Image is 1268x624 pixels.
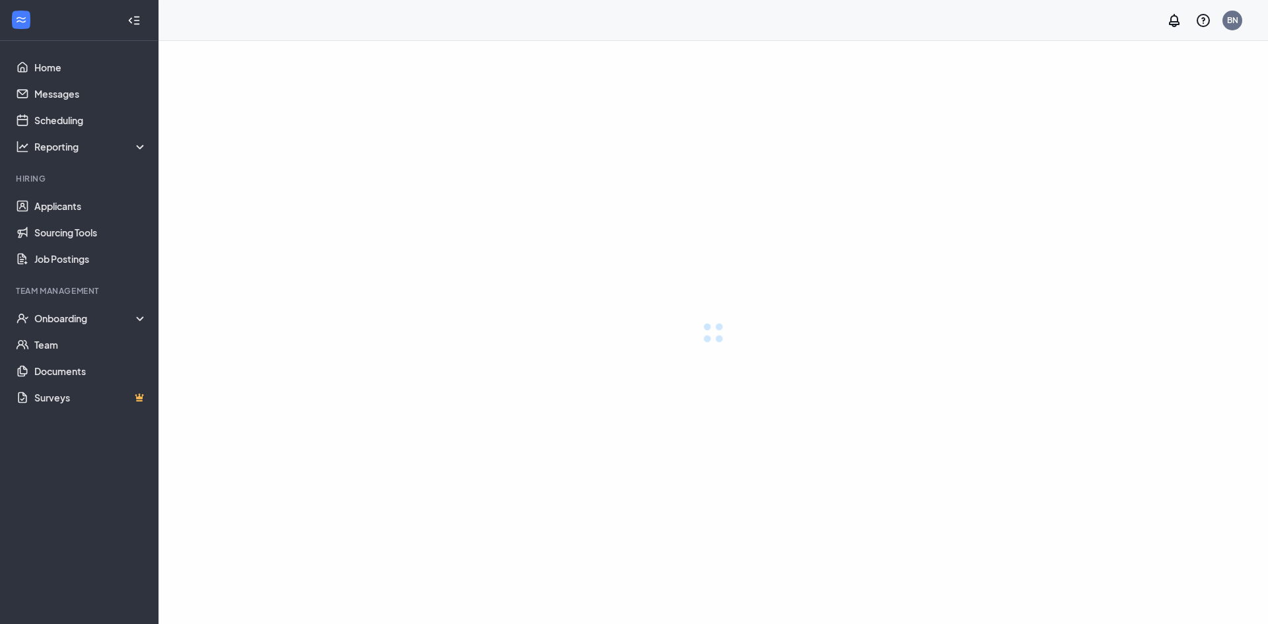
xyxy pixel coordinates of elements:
[15,13,28,26] svg: WorkstreamLogo
[34,358,147,384] a: Documents
[34,312,148,325] div: Onboarding
[16,140,29,153] svg: Analysis
[34,193,147,219] a: Applicants
[34,81,147,107] a: Messages
[1227,15,1238,26] div: BN
[127,14,141,27] svg: Collapse
[34,331,147,358] a: Team
[34,219,147,246] a: Sourcing Tools
[16,285,145,296] div: Team Management
[1195,13,1211,28] svg: QuestionInfo
[16,312,29,325] svg: UserCheck
[16,173,145,184] div: Hiring
[34,140,148,153] div: Reporting
[34,246,147,272] a: Job Postings
[34,107,147,133] a: Scheduling
[1166,13,1182,28] svg: Notifications
[34,54,147,81] a: Home
[34,384,147,411] a: SurveysCrown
